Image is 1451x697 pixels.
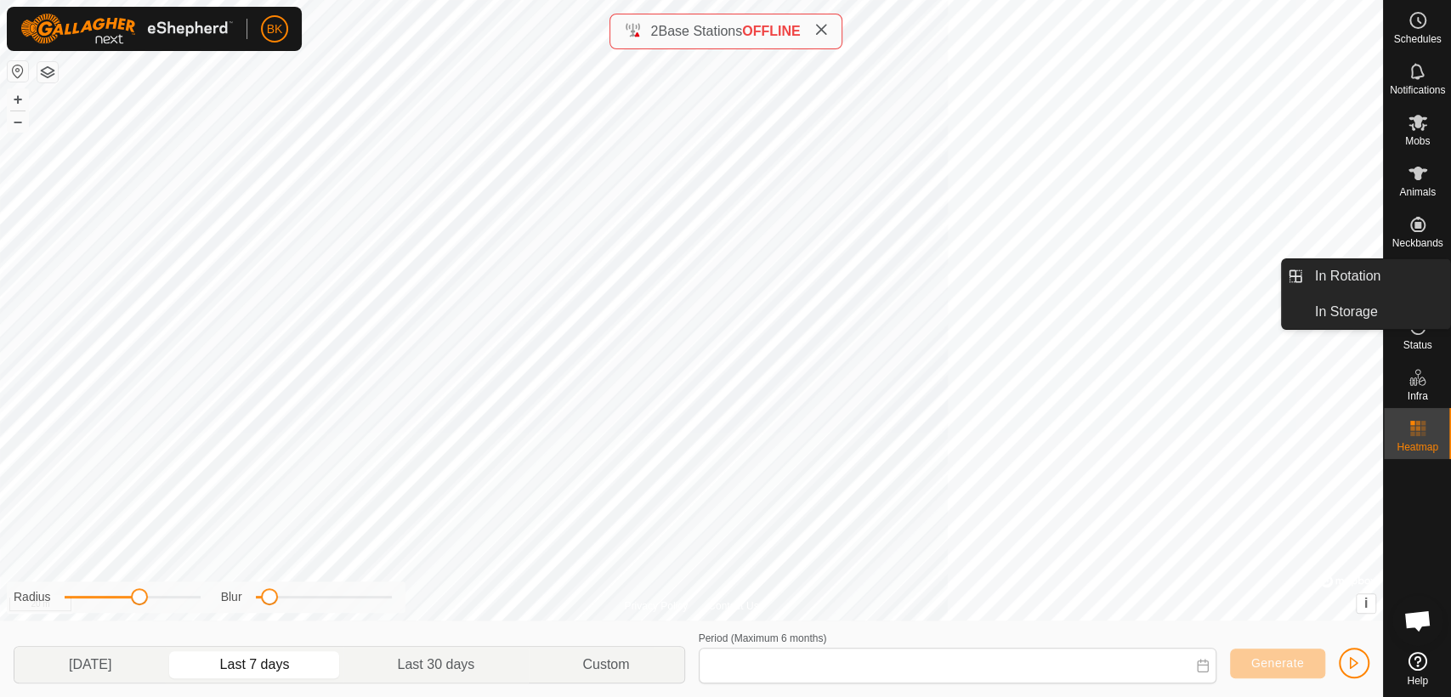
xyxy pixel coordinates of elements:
[14,588,51,606] label: Radius
[1384,645,1451,693] a: Help
[1405,136,1430,146] span: Mobs
[1390,85,1445,95] span: Notifications
[1397,442,1438,452] span: Heatmap
[1407,676,1428,686] span: Help
[8,89,28,110] button: +
[8,61,28,82] button: Reset Map
[658,24,742,38] span: Base Stations
[1391,238,1442,248] span: Neckbands
[1399,187,1436,197] span: Animals
[1357,594,1375,613] button: i
[742,24,800,38] span: OFFLINE
[220,654,290,675] span: Last 7 days
[699,632,827,644] label: Period (Maximum 6 months)
[267,20,283,38] span: BK
[1403,340,1431,350] span: Status
[1393,34,1441,44] span: Schedules
[708,598,758,614] a: Contact Us
[1364,596,1368,610] span: i
[1407,391,1427,401] span: Infra
[1392,595,1443,646] div: Open chat
[37,62,58,82] button: Map Layers
[650,24,658,38] span: 2
[1251,656,1304,670] span: Generate
[1230,649,1325,678] button: Generate
[8,111,28,132] button: –
[582,654,629,675] span: Custom
[624,598,688,614] a: Privacy Policy
[221,588,242,606] label: Blur
[397,654,474,675] span: Last 30 days
[69,654,111,675] span: [DATE]
[20,14,233,44] img: Gallagher Logo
